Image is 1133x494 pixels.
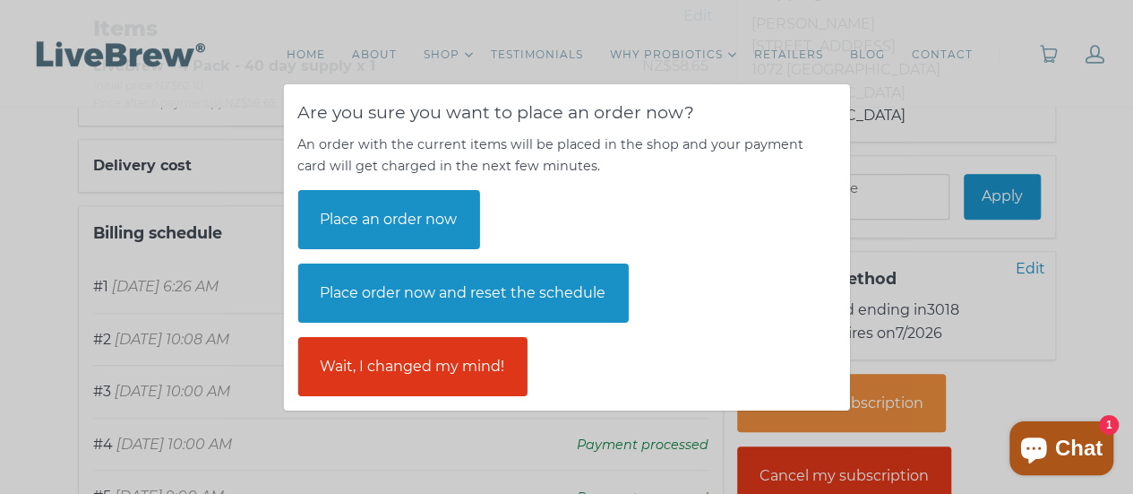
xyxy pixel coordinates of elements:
div: Are you sure you want to place an order now? [297,99,836,126]
inbox-online-store-chat: Shopify online store chat [1004,421,1119,480]
div: Place order now and reset the schedule [297,264,628,323]
div: Place an order now [297,190,479,249]
div: Wait, I changed my mind! [297,337,527,396]
div: An order with the current items will be placed in the shop and your payment card will get charged... [297,134,836,177]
